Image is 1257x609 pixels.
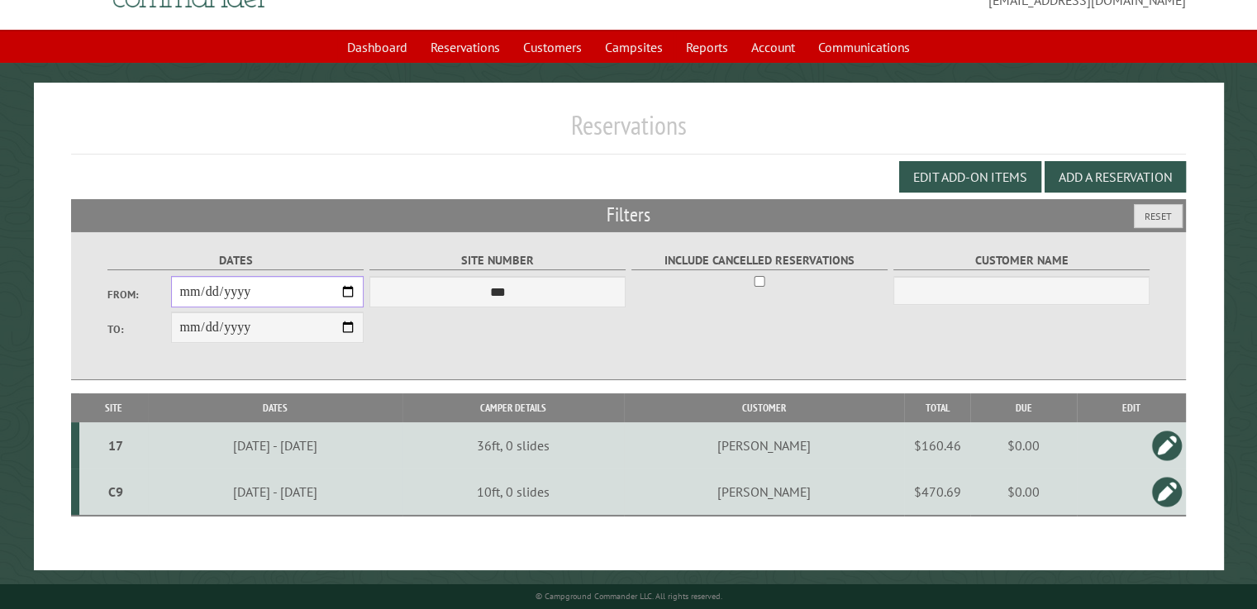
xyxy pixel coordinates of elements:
button: Reset [1134,204,1183,228]
button: Edit Add-on Items [899,161,1041,193]
a: Account [741,31,805,63]
a: Reservations [421,31,510,63]
td: $0.00 [970,469,1077,516]
td: $0.00 [970,422,1077,469]
td: [PERSON_NAME] [624,469,904,516]
h1: Reservations [71,109,1186,155]
a: Campsites [595,31,673,63]
th: Site [79,393,148,422]
th: Total [904,393,970,422]
label: To: [107,321,172,337]
label: From: [107,287,172,302]
label: Customer Name [893,251,1150,270]
th: Dates [148,393,402,422]
th: Due [970,393,1077,422]
td: $470.69 [904,469,970,516]
a: Communications [808,31,920,63]
th: Camper Details [402,393,624,422]
th: Edit [1077,393,1186,422]
div: [DATE] - [DATE] [150,437,400,454]
label: Dates [107,251,364,270]
div: 17 [86,437,145,454]
div: C9 [86,483,145,500]
a: Dashboard [337,31,417,63]
div: [DATE] - [DATE] [150,483,400,500]
a: Reports [676,31,738,63]
label: Site Number [369,251,626,270]
th: Customer [624,393,904,422]
td: $160.46 [904,422,970,469]
td: [PERSON_NAME] [624,422,904,469]
h2: Filters [71,199,1186,231]
label: Include Cancelled Reservations [631,251,888,270]
td: 10ft, 0 slides [402,469,624,516]
button: Add a Reservation [1045,161,1186,193]
td: 36ft, 0 slides [402,422,624,469]
small: © Campground Commander LLC. All rights reserved. [536,591,722,602]
a: Customers [513,31,592,63]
